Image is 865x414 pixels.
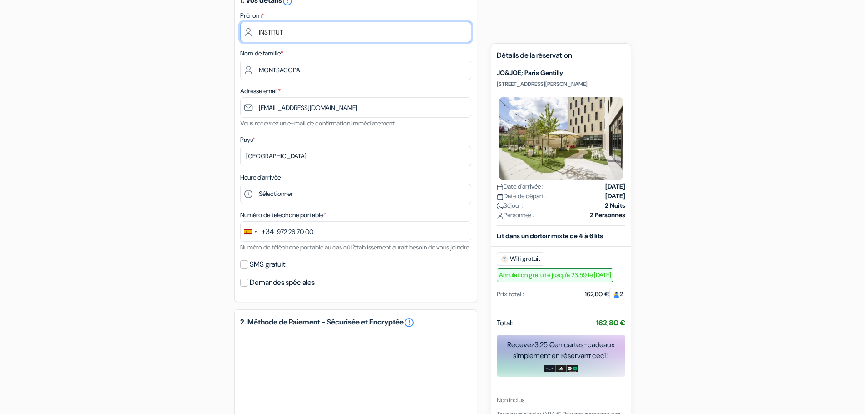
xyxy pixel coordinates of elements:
[501,255,508,263] img: free_wifi.svg
[240,86,281,96] label: Adresse email
[497,289,524,299] div: Prix total :
[544,365,555,372] img: amazon-card-no-text.png
[497,191,547,201] span: Date de départ :
[497,212,504,219] img: user_icon.svg
[497,80,625,88] p: [STREET_ADDRESS][PERSON_NAME]
[240,22,471,42] input: Entrez votre prénom
[497,252,544,266] span: Wifi gratuit
[497,201,524,210] span: Séjour :
[250,258,285,271] label: SMS gratuit
[497,210,534,220] span: Personnes :
[240,221,471,242] input: 612 34 56 78
[240,11,264,20] label: Prénom
[240,49,283,58] label: Nom de famille
[240,97,471,118] input: Entrer adresse e-mail
[497,318,513,329] span: Total:
[497,395,625,405] div: Non inclus
[240,317,471,328] h5: 2. Méthode de Paiement - Sécurisée et Encryptée
[605,182,625,191] strong: [DATE]
[605,191,625,201] strong: [DATE]
[596,318,625,328] strong: 162,80 €
[555,365,567,372] img: adidas-card.png
[605,201,625,210] strong: 2 Nuits
[240,60,471,80] input: Entrer le nom de famille
[590,210,625,220] strong: 2 Personnes
[497,193,504,200] img: calendar.svg
[497,268,613,282] span: Annulation gratuite jusqu'a 23:59 le [DATE]
[497,184,504,190] img: calendar.svg
[497,182,544,191] span: Date d'arrivée :
[241,222,274,241] button: Change country, selected Spain (+34)
[534,340,554,349] span: 3,25 €
[497,69,625,77] h5: JO&JOE; Paris Gentilly
[240,243,469,251] small: Numéro de téléphone portable au cas où l'établissement aurait besoin de vous joindre
[404,317,415,328] a: error_outline
[262,226,274,237] div: +34
[240,119,395,127] small: Vous recevrez un e-mail de confirmation immédiatement
[240,135,255,145] label: Pays
[567,365,578,372] img: uber-uber-eats-card.png
[585,289,625,299] div: 162,80 €
[613,291,620,298] img: guest.svg
[497,339,625,361] div: Recevez en cartes-cadeaux simplement en réservant ceci !
[240,210,326,220] label: Numéro de telephone portable
[497,203,504,209] img: moon.svg
[240,173,281,182] label: Heure d'arrivée
[250,276,315,289] label: Demandes spéciales
[497,232,603,240] b: Lit dans un dortoir mixte de 4 à 6 lits
[609,288,625,300] span: 2
[497,51,625,65] h5: Détails de la réservation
